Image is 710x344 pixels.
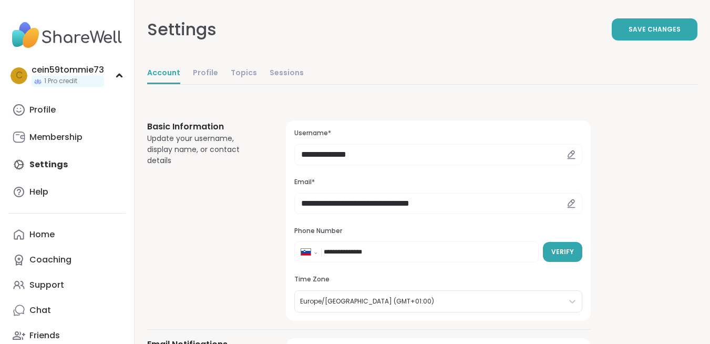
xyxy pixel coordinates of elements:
a: Topics [231,63,257,84]
a: Profile [8,97,126,123]
div: Settings [147,17,217,42]
a: Coaching [8,247,126,272]
h3: Phone Number [294,227,582,236]
a: Home [8,222,126,247]
div: Support [29,279,64,291]
span: c [16,69,23,83]
span: Save Changes [629,25,681,34]
div: Friends [29,330,60,341]
a: Support [8,272,126,298]
button: Verify [543,242,582,262]
img: ShareWell Nav Logo [8,17,126,54]
a: Chat [8,298,126,323]
span: Verify [551,247,574,257]
a: Help [8,179,126,205]
div: Coaching [29,254,71,266]
span: 1 Pro credit [44,77,77,86]
h3: Username* [294,129,582,138]
div: Help [29,186,48,198]
div: Chat [29,305,51,316]
h3: Basic Information [147,120,261,133]
div: Membership [29,131,83,143]
button: Save Changes [612,18,697,41]
a: Sessions [270,63,304,84]
div: cein59tommie73 [32,64,104,76]
a: Profile [193,63,218,84]
a: Membership [8,125,126,150]
div: Profile [29,104,56,116]
div: Update your username, display name, or contact details [147,133,261,166]
h3: Time Zone [294,275,582,284]
h3: Email* [294,178,582,187]
a: Account [147,63,180,84]
div: Home [29,229,55,240]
